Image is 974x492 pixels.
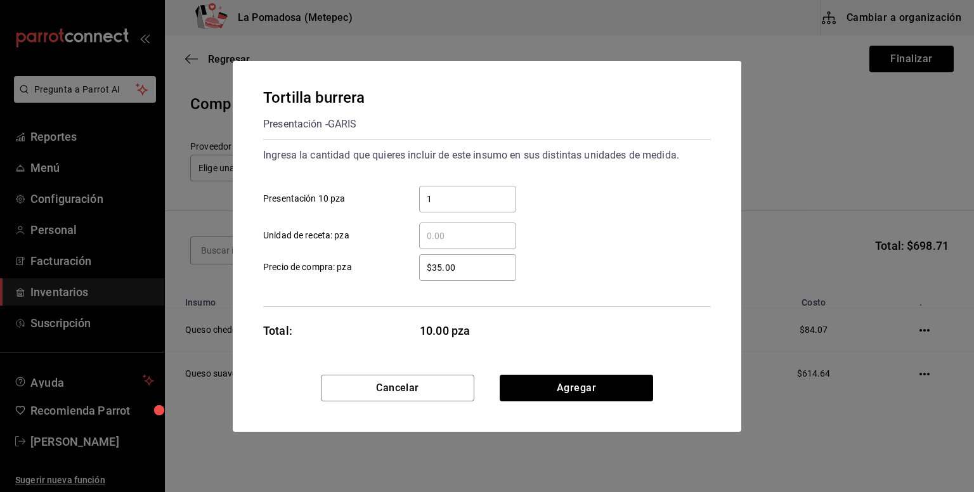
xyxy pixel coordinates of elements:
span: 10.00 pza [420,322,517,339]
span: Unidad de receta: pza [263,229,349,242]
input: Precio de compra: pza [419,260,516,275]
div: Total: [263,322,292,339]
div: Tortilla burrera [263,86,365,109]
span: Precio de compra: pza [263,261,352,274]
input: Unidad de receta: pza [419,228,516,243]
span: Presentación 10 pza [263,192,346,205]
button: Agregar [500,375,653,401]
div: Presentación - GARIS [263,114,365,134]
input: Presentación 10 pza [419,191,516,207]
button: Cancelar [321,375,474,401]
div: Ingresa la cantidad que quieres incluir de este insumo en sus distintas unidades de medida. [263,145,711,165]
